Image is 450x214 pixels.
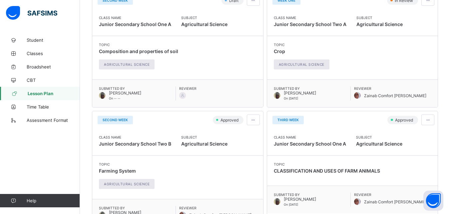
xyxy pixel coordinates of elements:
[27,37,80,43] span: Student
[354,86,431,90] span: Reviewer
[181,20,227,29] span: Agricultural Science
[423,191,443,211] button: Open asap
[274,43,333,47] span: Topic
[27,104,80,110] span: Time Table
[103,118,128,122] span: Second week
[99,43,178,47] span: Topic
[181,16,227,20] span: Subject
[99,16,171,20] span: Class Name
[27,118,80,123] span: Assessment Format
[356,135,402,139] span: Subject
[109,90,141,95] span: [PERSON_NAME]
[284,90,316,95] span: [PERSON_NAME]
[279,62,324,66] span: Agricultural science
[99,135,171,139] span: Class Name
[364,199,426,204] span: Zainab Comfort [PERSON_NAME]
[274,193,350,197] span: Submitted By
[277,118,299,122] span: Third week
[274,16,346,20] span: Class Name
[274,135,346,139] span: Class Name
[356,20,403,29] span: Agricultural Science
[181,139,227,149] span: Agricultural Science
[104,182,150,186] span: AGRICULTURAL SCIENCE
[99,48,178,54] span: Composition and properties of soil
[99,162,158,166] span: Topic
[109,96,120,100] span: On -- --
[274,168,380,174] span: CLASSIFICATION AND USES OF FARM ANIMALS
[99,141,171,147] span: Junior Secondary School Two B
[394,118,415,123] span: Approved
[28,91,80,96] span: Lesson Plan
[274,21,346,27] span: Junior Secondary School Two A
[99,168,136,174] span: Farming System
[27,198,80,203] span: Help
[284,96,298,100] span: On [DATE]
[274,141,346,147] span: Junior Secondary School One A
[220,118,240,123] span: Approved
[99,206,176,210] span: Submitted By
[274,48,285,54] span: Crop
[364,93,426,98] span: Zainab Comfort [PERSON_NAME]
[356,139,402,149] span: Agricultural Science
[27,51,80,56] span: Classes
[104,62,150,66] span: AGRICULTURAL SCIENCE
[99,21,171,27] span: Junior Secondary School One A
[181,135,227,139] span: Subject
[179,86,256,90] span: Reviewer
[354,193,431,197] span: Reviewer
[356,16,403,20] span: Subject
[274,162,380,166] span: Topic
[6,6,57,20] img: safsims
[27,64,80,69] span: Broadsheet
[284,197,316,202] span: [PERSON_NAME]
[27,77,80,83] span: CBT
[284,203,298,206] span: On [DATE]
[179,206,256,210] span: Reviewer
[274,86,350,90] span: Submitted By
[99,86,176,90] span: Submitted By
